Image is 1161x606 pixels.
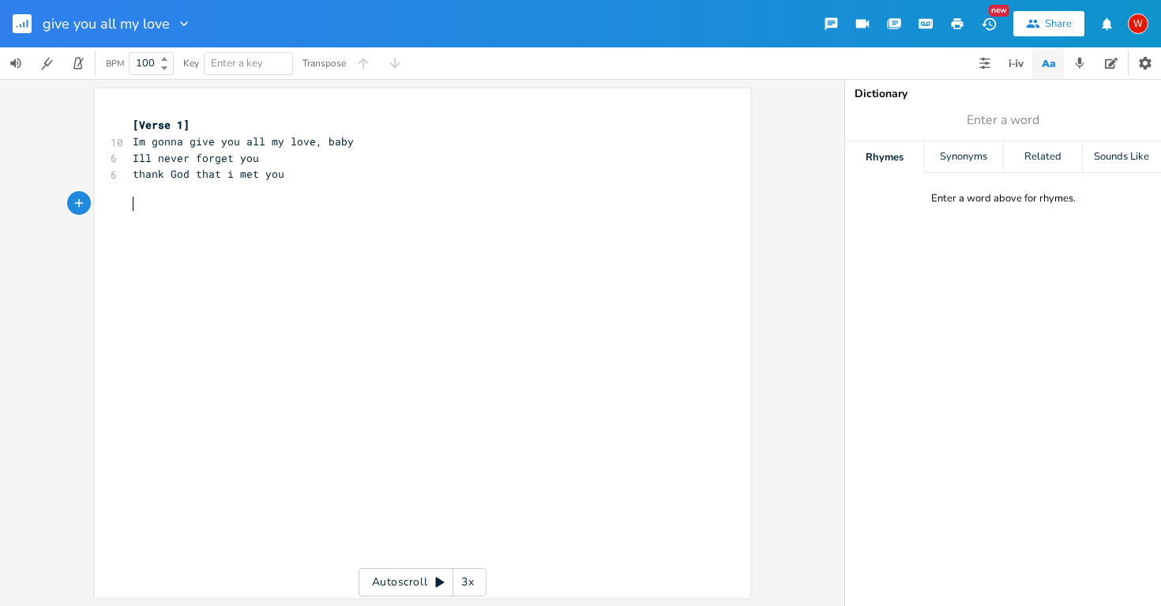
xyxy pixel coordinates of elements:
button: W [1128,6,1148,42]
button: Share [1013,11,1084,36]
div: BPM [106,59,124,68]
span: give you all my love [43,17,170,31]
div: Rhymes [845,141,923,173]
div: New [989,5,1009,17]
div: Wallette Watson [1128,13,1148,34]
span: thank God that i met you [133,167,284,181]
div: 3x [453,568,482,597]
div: Related [1004,141,1082,173]
div: Synonyms [924,141,1002,173]
div: Transpose [302,58,346,68]
div: Key [183,58,199,68]
button: New [973,9,1005,38]
span: Im gonna give you all my love, baby [133,134,354,149]
span: Enter a word [967,111,1039,130]
span: Ill never forget you [133,151,259,165]
div: Enter a word above for rhymes. [931,192,1076,205]
span: Enter a key [211,56,263,70]
div: Autoscroll [359,568,487,597]
div: Sounds Like [1083,141,1161,173]
div: Dictionary [855,88,1152,100]
div: Share [1045,17,1072,31]
span: [Verse 1] [133,118,190,132]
